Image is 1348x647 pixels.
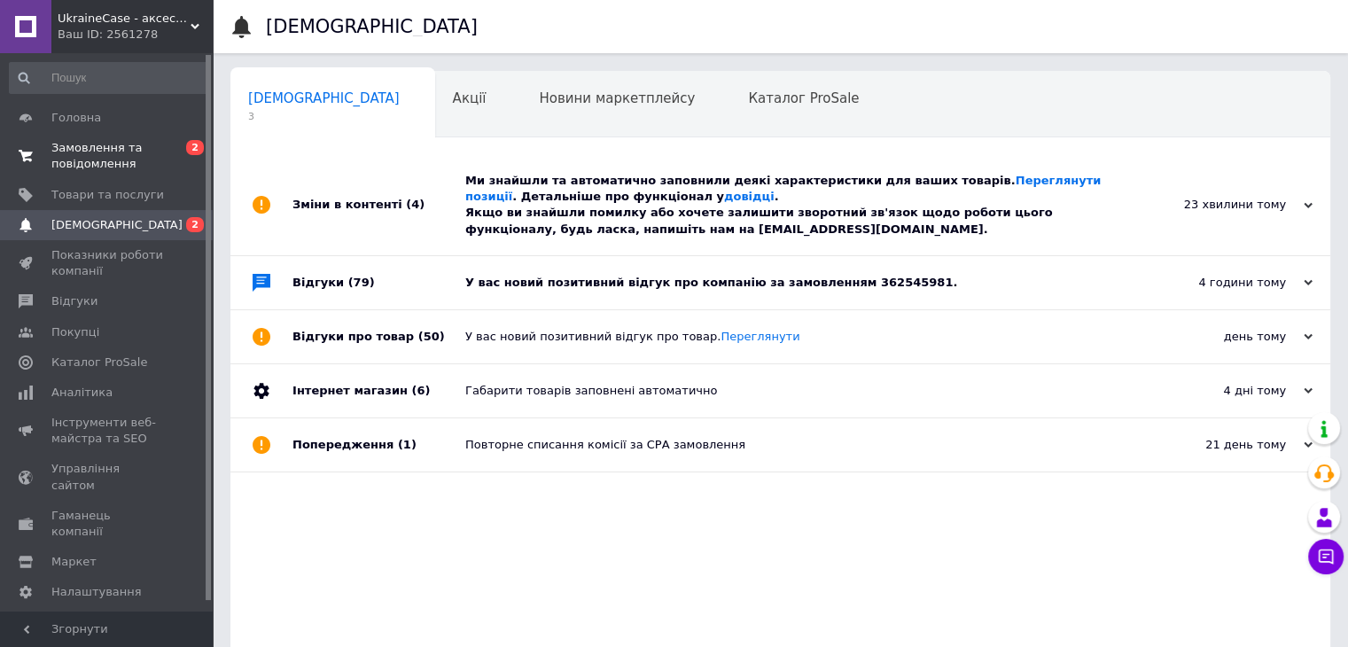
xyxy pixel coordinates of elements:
span: Головна [51,110,101,126]
span: Товари та послуги [51,187,164,203]
div: Ми знайшли та автоматично заповнили деякі характеристики для ваших товарів. . Детальніше про функ... [465,173,1135,238]
span: (79) [348,276,375,289]
button: Чат з покупцем [1308,539,1344,574]
span: Маркет [51,554,97,570]
span: Замовлення та повідомлення [51,140,164,172]
div: У вас новий позитивний відгук про компанію за замовленням 362545981. [465,275,1135,291]
a: довідці [724,190,775,203]
span: Акції [453,90,487,106]
div: Ваш ID: 2561278 [58,27,213,43]
span: Управління сайтом [51,461,164,493]
span: 3 [248,110,400,123]
span: [DEMOGRAPHIC_DATA] [248,90,400,106]
span: Інструменти веб-майстра та SEO [51,415,164,447]
div: Габарити товарів заповнені автоматично [465,383,1135,399]
div: Повторне списання комісії за СРА замовлення [465,437,1135,453]
input: Пошук [9,62,209,94]
div: Попередження [292,418,465,472]
div: Зміни в контенті [292,155,465,255]
span: (6) [411,384,430,397]
span: Аналітика [51,385,113,401]
span: Гаманець компанії [51,508,164,540]
div: Інтернет магазин [292,364,465,417]
span: Показники роботи компанії [51,247,164,279]
h1: [DEMOGRAPHIC_DATA] [266,16,478,37]
span: (4) [406,198,425,211]
span: (50) [418,330,445,343]
span: (1) [398,438,417,451]
span: Налаштування [51,584,142,600]
span: UkraineCase - аксесуари для Huawei, Xiaomi, Meizu, Samsung, Nokia [58,11,191,27]
div: Відгуки [292,256,465,309]
div: 4 дні тому [1135,383,1313,399]
span: 2 [186,217,204,232]
div: У вас новий позитивний відгук про товар. [465,329,1135,345]
div: 21 день тому [1135,437,1313,453]
span: [DEMOGRAPHIC_DATA] [51,217,183,233]
a: Переглянути [721,330,799,343]
span: 2 [186,140,204,155]
span: Каталог ProSale [748,90,859,106]
div: 23 хвилини тому [1135,197,1313,213]
span: Новини маркетплейсу [539,90,695,106]
div: Відгуки про товар [292,310,465,363]
div: день тому [1135,329,1313,345]
span: Каталог ProSale [51,355,147,370]
span: Покупці [51,324,99,340]
span: Відгуки [51,293,97,309]
div: 4 години тому [1135,275,1313,291]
